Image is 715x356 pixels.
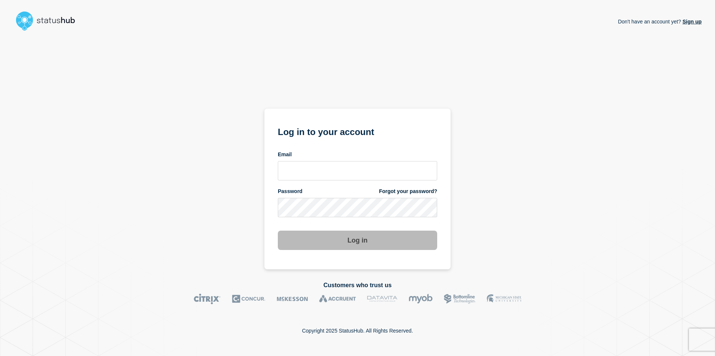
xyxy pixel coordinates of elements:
[277,294,308,304] img: McKesson logo
[319,294,356,304] img: Accruent logo
[194,294,221,304] img: Citrix logo
[487,294,521,304] img: MSU logo
[302,328,413,334] p: Copyright 2025 StatusHub. All Rights Reserved.
[13,282,702,289] h2: Customers who trust us
[232,294,266,304] img: Concur logo
[618,13,702,31] p: Don't have an account yet?
[409,294,433,304] img: myob logo
[278,151,292,158] span: Email
[13,9,84,33] img: StatusHub logo
[278,188,302,195] span: Password
[367,294,397,304] img: DataVita logo
[278,161,437,180] input: email input
[278,198,437,217] input: password input
[681,19,702,25] a: Sign up
[444,294,476,304] img: Bottomline logo
[278,231,437,250] button: Log in
[379,188,437,195] a: Forgot your password?
[278,124,437,138] h1: Log in to your account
